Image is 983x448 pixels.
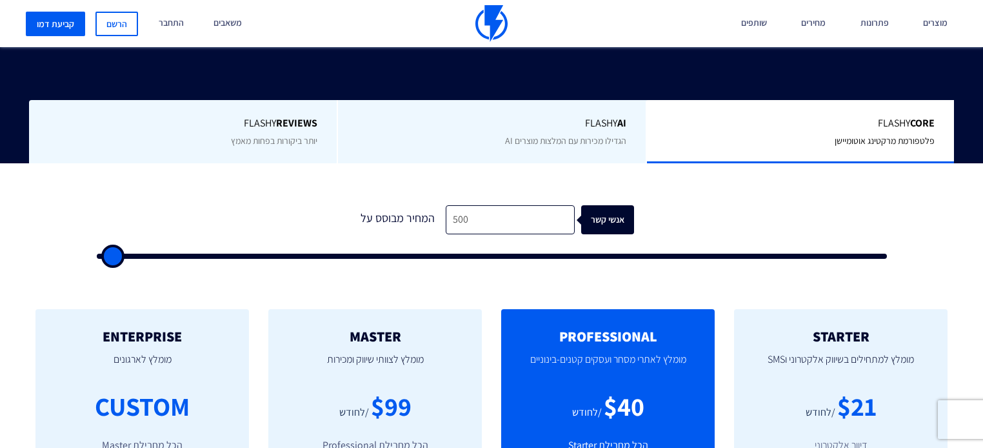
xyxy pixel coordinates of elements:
[910,116,935,130] b: Core
[357,116,626,131] span: Flashy
[617,116,626,130] b: AI
[837,388,877,425] div: $21
[753,329,928,344] h2: STARTER
[288,344,462,388] p: מומלץ לצוותי שיווק ומכירות
[666,116,935,131] span: Flashy
[231,135,317,147] span: יותר ביקורות בפחות מאמץ
[95,388,190,425] div: CUSTOM
[604,388,644,425] div: $40
[55,344,230,388] p: מומלץ לארגונים
[835,135,935,147] span: פלטפורמת מרקטינג אוטומיישן
[339,405,369,420] div: /לחודש
[349,205,446,234] div: המחיר מבוסס על
[521,329,695,344] h2: PROFESSIONAL
[55,329,230,344] h2: ENTERPRISE
[276,116,317,130] b: REVIEWS
[505,135,626,147] span: הגדילו מכירות עם המלצות מוצרים AI
[371,388,412,425] div: $99
[521,344,695,388] p: מומלץ לאתרי מסחר ועסקים קטנים-בינוניים
[48,116,318,131] span: Flashy
[288,329,462,344] h2: MASTER
[95,12,138,36] a: הרשם
[591,205,644,234] div: אנשי קשר
[806,405,835,420] div: /לחודש
[572,405,602,420] div: /לחודש
[26,12,85,36] a: קביעת דמו
[753,344,928,388] p: מומלץ למתחילים בשיווק אלקטרוני וSMS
